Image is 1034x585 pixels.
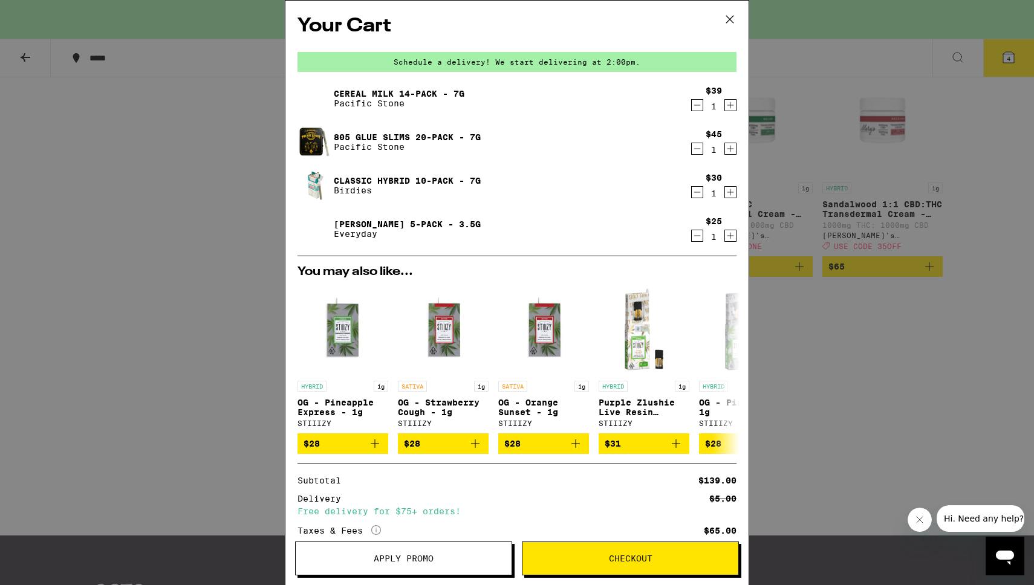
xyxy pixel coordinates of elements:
p: 1g [675,381,689,392]
p: OG - Pineapple Express - 1g [298,398,388,417]
button: Checkout [522,541,739,575]
a: 805 Glue Slims 20-Pack - 7g [334,132,481,142]
div: $39 [706,86,722,95]
div: Subtotal [298,476,350,485]
img: 805 Glue Slims 20-Pack - 7g [298,125,331,159]
div: STIIIZY [298,419,388,427]
a: Open page for OG - Strawberry Cough - 1g from STIIIZY [398,284,489,433]
div: 1 [706,102,722,111]
img: STIIIZY - Purple Zlushie Live Resin Liquid Diamonds - 1g [599,284,689,375]
img: STIIIZY - OG - Orange Sunset - 1g [498,284,589,375]
p: Birdies [334,186,481,195]
a: Open page for Purple Zlushie Live Resin Liquid Diamonds - 1g from STIIIZY [599,284,689,433]
p: Everyday [334,229,481,239]
button: Decrement [691,186,703,198]
p: SATIVA [398,381,427,392]
p: Purple Zlushie Live Resin Liquid Diamonds - 1g [599,398,689,417]
a: Open page for OG - Pineapple Express - 1g from STIIIZY [298,284,388,433]
button: Add to bag [699,433,790,454]
p: Pacific Stone [334,142,481,152]
div: STIIIZY [599,419,689,427]
img: Cereal Milk 14-Pack - 7g [298,82,331,115]
span: $28 [304,439,320,448]
p: SATIVA [498,381,527,392]
div: Schedule a delivery! We start delivering at 2:00pm. [298,52,736,72]
button: Add to bag [398,433,489,454]
p: HYBRID [599,381,628,392]
a: Classic Hybrid 10-Pack - 7g [334,176,481,186]
button: Increment [724,230,736,242]
div: STIIIZY [699,419,790,427]
p: OG - Orange Sunset - 1g [498,398,589,417]
div: $30 [706,173,722,183]
img: STIIIZY - OG - Pink Acai - 1g [699,284,790,375]
span: $28 [705,439,721,448]
div: 1 [706,189,722,198]
div: $45 [706,129,722,139]
span: $28 [504,439,521,448]
p: 1g [374,381,388,392]
div: Free delivery for $75+ orders! [298,507,736,516]
img: Classic Hybrid 10-Pack - 7g [298,169,331,202]
p: 1g [574,381,589,392]
p: Pacific Stone [334,99,464,108]
iframe: Message from company [937,505,1024,532]
button: Apply Promo [295,541,512,575]
h2: Your Cart [298,13,736,40]
button: Add to bag [498,433,589,454]
img: Papaya Kush 5-Pack - 3.5g [298,212,331,246]
button: Decrement [691,99,703,111]
div: $65.00 [704,526,736,535]
button: Add to bag [599,433,689,454]
span: $28 [404,439,420,448]
p: 1g [474,381,489,392]
span: $31 [605,439,621,448]
div: Taxes & Fees [298,525,381,536]
button: Decrement [691,143,703,155]
iframe: Button to launch messaging window [986,537,1024,575]
div: STIIIZY [498,419,589,427]
button: Decrement [691,230,703,242]
button: Increment [724,143,736,155]
a: Cereal Milk 14-Pack - 7g [334,89,464,99]
div: 1 [706,145,722,155]
img: STIIIZY - OG - Pineapple Express - 1g [298,284,388,375]
a: Open page for OG - Pink Acai - 1g from STIIIZY [699,284,790,433]
a: [PERSON_NAME] 5-Pack - 3.5g [334,219,481,229]
div: 1 [706,232,722,242]
p: OG - Pink Acai - 1g [699,398,790,417]
span: Apply Promo [374,554,434,563]
div: $5.00 [709,494,736,503]
img: STIIIZY - OG - Strawberry Cough - 1g [398,284,489,375]
p: HYBRID [699,381,728,392]
iframe: Close message [908,508,932,532]
h2: You may also like... [298,266,736,278]
div: $25 [706,216,722,226]
div: Delivery [298,494,350,503]
div: $139.00 [698,476,736,485]
p: OG - Strawberry Cough - 1g [398,398,489,417]
a: Open page for OG - Orange Sunset - 1g from STIIIZY [498,284,589,433]
div: STIIIZY [398,419,489,427]
button: Increment [724,99,736,111]
p: HYBRID [298,381,327,392]
span: Checkout [609,554,652,563]
button: Add to bag [298,433,388,454]
button: Increment [724,186,736,198]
